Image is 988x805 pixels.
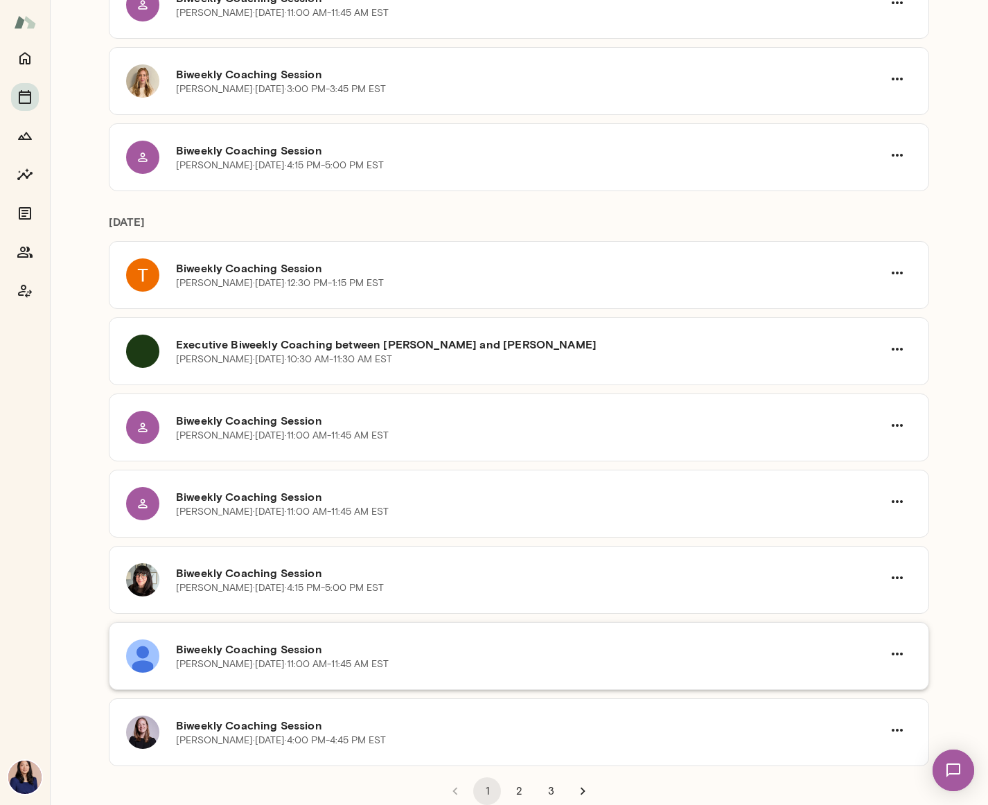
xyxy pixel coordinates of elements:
p: [PERSON_NAME] · [DATE] · 4:00 PM-4:45 PM EST [176,734,386,747]
p: [PERSON_NAME] · [DATE] · 10:30 AM-11:30 AM EST [176,353,392,366]
button: page 1 [473,777,501,805]
p: [PERSON_NAME] · [DATE] · 11:00 AM-11:45 AM EST [176,657,389,671]
h6: Executive Biweekly Coaching between [PERSON_NAME] and [PERSON_NAME] [176,336,883,353]
p: [PERSON_NAME] · [DATE] · 3:00 PM-3:45 PM EST [176,82,386,96]
button: Go to page 2 [505,777,533,805]
button: Home [11,44,39,72]
p: [PERSON_NAME] · [DATE] · 4:15 PM-5:00 PM EST [176,581,384,595]
p: [PERSON_NAME] · [DATE] · 4:15 PM-5:00 PM EST [176,159,384,172]
button: Documents [11,200,39,227]
button: Go to next page [569,777,597,805]
h6: Biweekly Coaching Session [176,641,883,657]
button: Members [11,238,39,266]
h6: Biweekly Coaching Session [176,142,883,159]
h6: Biweekly Coaching Session [176,260,883,276]
h6: Biweekly Coaching Session [176,717,883,734]
div: pagination [109,766,929,805]
button: Go to page 3 [537,777,565,805]
p: [PERSON_NAME] · [DATE] · 12:30 PM-1:15 PM EST [176,276,384,290]
button: Coach app [11,277,39,305]
h6: Biweekly Coaching Session [176,565,883,581]
h6: Biweekly Coaching Session [176,412,883,429]
p: [PERSON_NAME] · [DATE] · 11:00 AM-11:45 AM EST [176,505,389,519]
h6: Biweekly Coaching Session [176,488,883,505]
img: Mento [14,9,36,35]
button: Sessions [11,83,39,111]
h6: Biweekly Coaching Session [176,66,883,82]
img: Leah Kim [8,761,42,794]
h6: [DATE] [109,213,929,241]
p: [PERSON_NAME] · [DATE] · 11:00 AM-11:45 AM EST [176,6,389,20]
nav: pagination navigation [439,777,599,805]
button: Growth Plan [11,122,39,150]
p: [PERSON_NAME] · [DATE] · 11:00 AM-11:45 AM EST [176,429,389,443]
button: Insights [11,161,39,188]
